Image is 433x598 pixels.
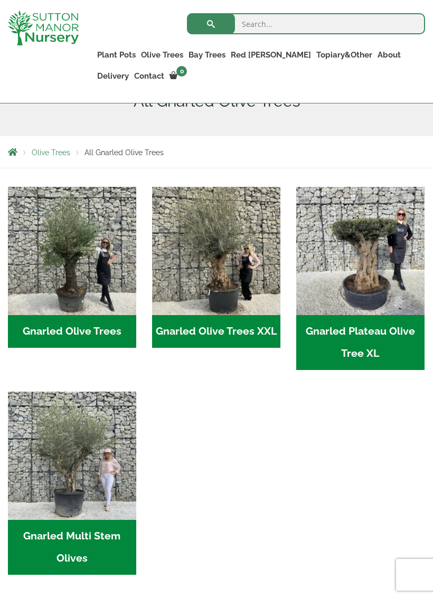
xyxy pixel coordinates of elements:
img: Gnarled Olive Trees XXL [152,187,280,315]
a: Topiary&Other [314,48,375,62]
a: Bay Trees [186,48,228,62]
a: Visit product category Gnarled Olive Trees [8,187,136,348]
input: Search... [187,13,425,34]
a: Visit product category Gnarled Olive Trees XXL [152,187,280,348]
a: Olive Trees [32,148,70,157]
h2: Gnarled Plateau Olive Tree XL [296,315,425,370]
a: Visit product category Gnarled Multi Stem Olives [8,392,136,575]
img: logo [8,11,79,45]
h2: Gnarled Multi Stem Olives [8,520,136,575]
h2: Gnarled Olive Trees XXL [152,315,280,348]
a: 0 [167,69,190,83]
a: About [375,48,403,62]
img: Gnarled Olive Trees [8,187,136,315]
a: Delivery [95,69,131,83]
a: Red [PERSON_NAME] [228,48,314,62]
span: 0 [176,66,187,77]
span: All Gnarled Olive Trees [84,148,164,157]
a: Contact [131,69,167,83]
a: Olive Trees [138,48,186,62]
h2: Gnarled Olive Trees [8,315,136,348]
img: Gnarled Multi Stem Olives [8,392,136,520]
nav: Breadcrumbs [8,148,425,156]
a: Plant Pots [95,48,138,62]
a: Visit product category Gnarled Plateau Olive Tree XL [296,187,425,370]
img: Gnarled Plateau Olive Tree XL [296,187,425,315]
